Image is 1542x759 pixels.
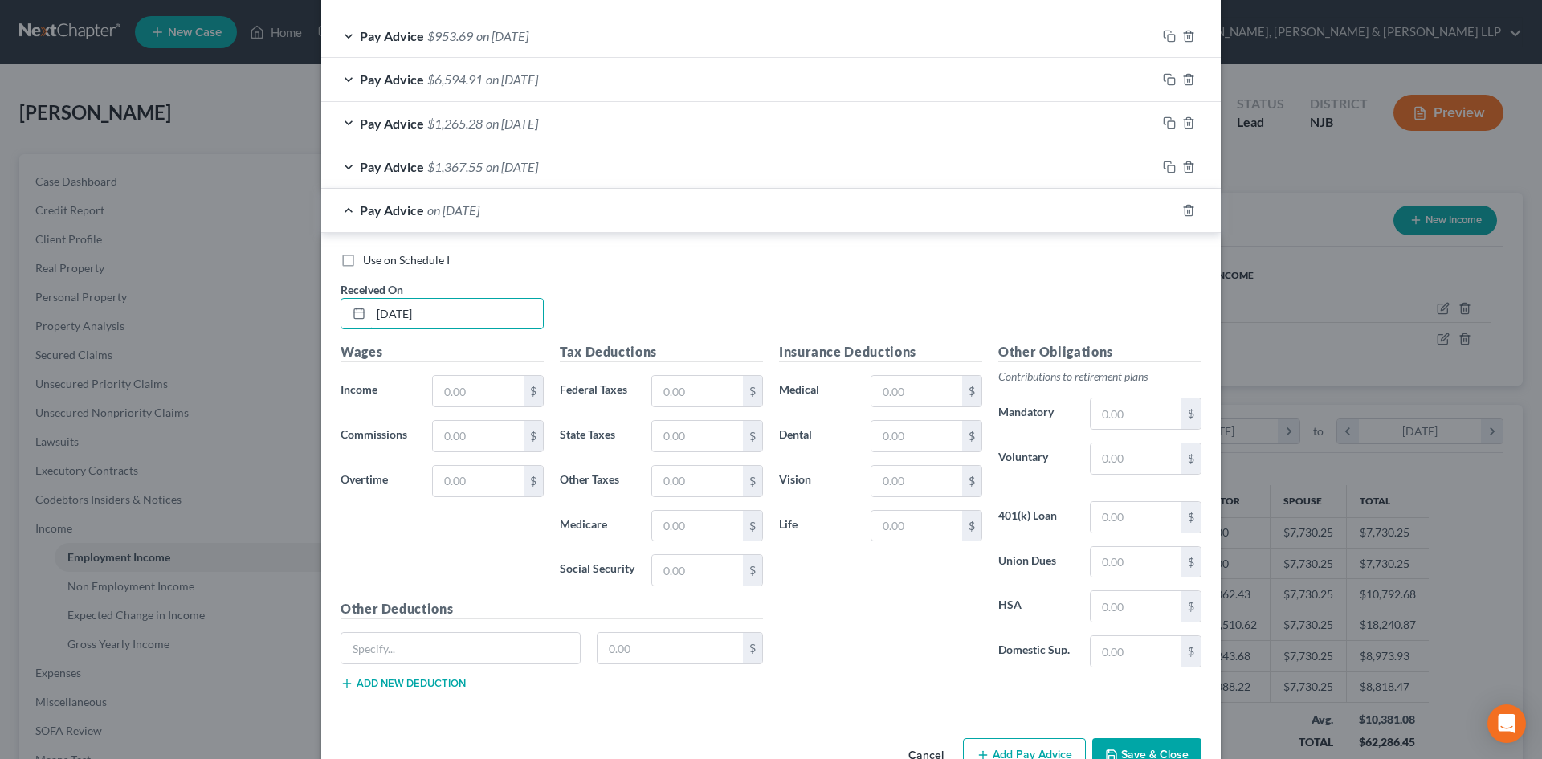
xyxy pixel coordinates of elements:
div: $ [743,421,762,451]
div: $ [1181,398,1201,429]
div: $ [1181,591,1201,622]
div: $ [1181,547,1201,577]
div: $ [524,376,543,406]
input: 0.00 [1091,636,1181,667]
label: Life [771,510,863,542]
input: 0.00 [1091,547,1181,577]
h5: Wages [341,342,544,362]
span: Received On [341,283,403,296]
label: Federal Taxes [552,375,643,407]
div: $ [1181,502,1201,533]
input: 0.00 [871,376,962,406]
input: 0.00 [1091,443,1181,474]
div: $ [524,421,543,451]
span: Income [341,382,377,396]
label: Other Taxes [552,465,643,497]
div: $ [962,466,981,496]
span: Pay Advice [360,28,424,43]
label: Union Dues [990,546,1082,578]
h5: Other Obligations [998,342,1201,362]
span: on [DATE] [427,202,479,218]
input: Specify... [341,633,580,663]
span: on [DATE] [486,159,538,174]
div: $ [1181,443,1201,474]
input: 0.00 [1091,398,1181,429]
div: $ [743,466,762,496]
span: Pay Advice [360,71,424,87]
span: $1,265.28 [427,116,483,131]
input: 0.00 [652,376,743,406]
span: on [DATE] [486,71,538,87]
label: HSA [990,590,1082,622]
div: $ [962,376,981,406]
input: MM/DD/YYYY [371,299,543,329]
label: Medical [771,375,863,407]
h5: Insurance Deductions [779,342,982,362]
label: Domestic Sup. [990,635,1082,667]
input: 0.00 [433,466,524,496]
span: on [DATE] [486,116,538,131]
div: $ [524,466,543,496]
h5: Tax Deductions [560,342,763,362]
label: Commissions [332,420,424,452]
span: $953.69 [427,28,473,43]
input: 0.00 [433,421,524,451]
label: Vision [771,465,863,497]
span: Pay Advice [360,116,424,131]
input: 0.00 [598,633,744,663]
div: $ [1181,636,1201,667]
label: Social Security [552,554,643,586]
div: $ [743,633,762,663]
div: $ [743,376,762,406]
input: 0.00 [433,376,524,406]
input: 0.00 [1091,502,1181,533]
label: Overtime [332,465,424,497]
input: 0.00 [871,466,962,496]
span: $1,367.55 [427,159,483,174]
input: 0.00 [1091,591,1181,622]
input: 0.00 [652,421,743,451]
label: Dental [771,420,863,452]
div: $ [743,555,762,586]
div: Open Intercom Messenger [1487,704,1526,743]
label: Voluntary [990,443,1082,475]
div: $ [962,421,981,451]
span: Use on Schedule I [363,253,450,267]
input: 0.00 [652,555,743,586]
span: Pay Advice [360,202,424,218]
input: 0.00 [652,466,743,496]
div: $ [743,511,762,541]
input: 0.00 [871,421,962,451]
span: $6,594.91 [427,71,483,87]
label: State Taxes [552,420,643,452]
label: Medicare [552,510,643,542]
input: 0.00 [652,511,743,541]
span: on [DATE] [476,28,528,43]
h5: Other Deductions [341,599,763,619]
button: Add new deduction [341,677,466,690]
label: 401(k) Loan [990,501,1082,533]
p: Contributions to retirement plans [998,369,1201,385]
span: Pay Advice [360,159,424,174]
input: 0.00 [871,511,962,541]
div: $ [962,511,981,541]
label: Mandatory [990,398,1082,430]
